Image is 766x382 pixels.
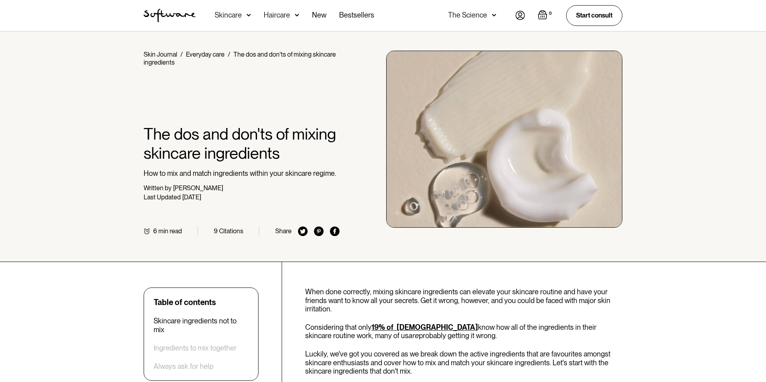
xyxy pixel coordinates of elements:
[448,11,487,19] div: The Science
[144,193,181,201] div: Last Updated
[144,184,172,192] div: Written by
[186,51,225,58] a: Everyday care
[247,11,251,19] img: arrow down
[538,10,553,21] a: Open empty cart
[215,11,242,19] div: Skincare
[144,169,340,178] p: How to mix and match ingredients within your skincare regime.
[314,226,324,236] img: pinterest icon
[566,5,622,26] a: Start consult
[547,10,553,17] div: 0
[295,11,299,19] img: arrow down
[305,287,622,313] p: When done correctly, mixing skincare ingredients can elevate your skincare routine and have your ...
[153,227,157,235] div: 6
[219,227,243,235] div: Citations
[182,193,201,201] div: [DATE]
[144,51,336,66] div: The dos and don'ts of mixing skincare ingredients
[154,362,213,371] a: Always ask for help
[144,124,340,163] h1: The dos and don'ts of mixing skincare ingredients
[305,323,622,340] p: Considering that only know how all of the ingredients in their skincare routine work, many of us ...
[144,9,195,22] a: home
[154,297,216,307] div: Table of contents
[214,227,217,235] div: 9
[330,226,340,236] img: facebook icon
[154,317,249,334] a: Skincare ingredients not to mix
[173,184,223,192] div: [PERSON_NAME]
[158,227,182,235] div: min read
[180,51,183,58] div: /
[154,344,237,352] a: Ingredients to mix together
[275,227,292,235] div: Share
[371,323,478,331] a: 19% of [DEMOGRAPHIC_DATA]
[144,51,177,58] a: Skin Journal
[298,226,308,236] img: twitter icon
[264,11,290,19] div: Haircare
[305,350,622,376] p: Luckily, we've got you covered as we break down the active ingredients that are favourites amongs...
[409,331,419,340] em: are
[492,11,496,19] img: arrow down
[228,51,230,58] div: /
[144,9,195,22] img: Software Logo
